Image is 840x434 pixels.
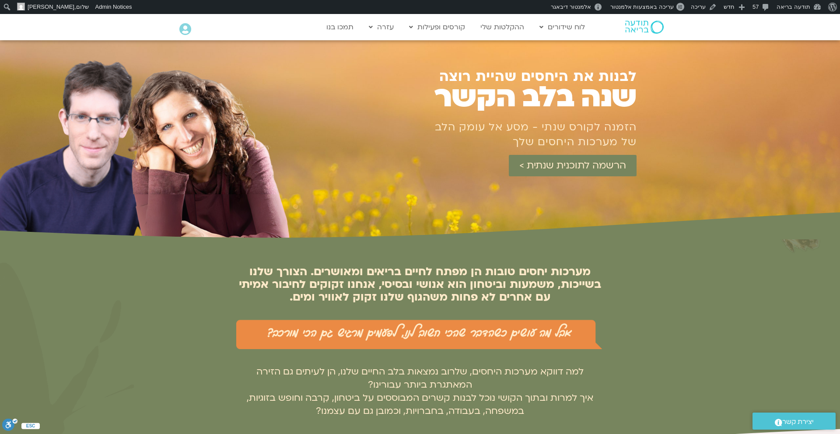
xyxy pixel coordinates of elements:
h1: שנה בלב הקשר [392,84,637,111]
a: עזרה [364,19,398,35]
h2: אבל מה עושים כשהדבר שהכי חשוב לנו, לפעמים מרגיש גם הכי מורכב? [241,323,599,339]
span: הרשמה לתוכנית שנתית > [519,160,626,171]
a: תמכו בנו [322,19,358,35]
h2: מערכות יחסים טובות הן מפתח לחיים בריאים ומאושרים. הצורך שלנו בשייכות, משמעות וביטחון הוא אנושי וב... [236,266,604,304]
span: [PERSON_NAME] [28,3,74,10]
h1: לבנות את היחסים שהיית רוצה [401,69,637,84]
span: עריכה באמצעות אלמנטור [610,3,674,10]
h1: הזמנה לקורס שנתי - מסע אל עומק הלב של מערכות היחסים שלך [431,120,637,150]
img: תודעה בריאה [625,21,664,34]
a: קורסים ופעילות [405,19,469,35]
span: יצירת קשר [782,416,814,428]
a: יצירת קשר [752,413,836,430]
p: למה דווקא מערכות היחסים, שלרוב נמצאות בלב החיים שלנו, הן לעיתים גם הזירה המאתגרת ביותר עבורינו? א... [236,365,604,418]
a: לוח שידורים [535,19,589,35]
a: ההקלטות שלי [476,19,528,35]
a: הרשמה לתוכנית שנתית > [509,155,637,176]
